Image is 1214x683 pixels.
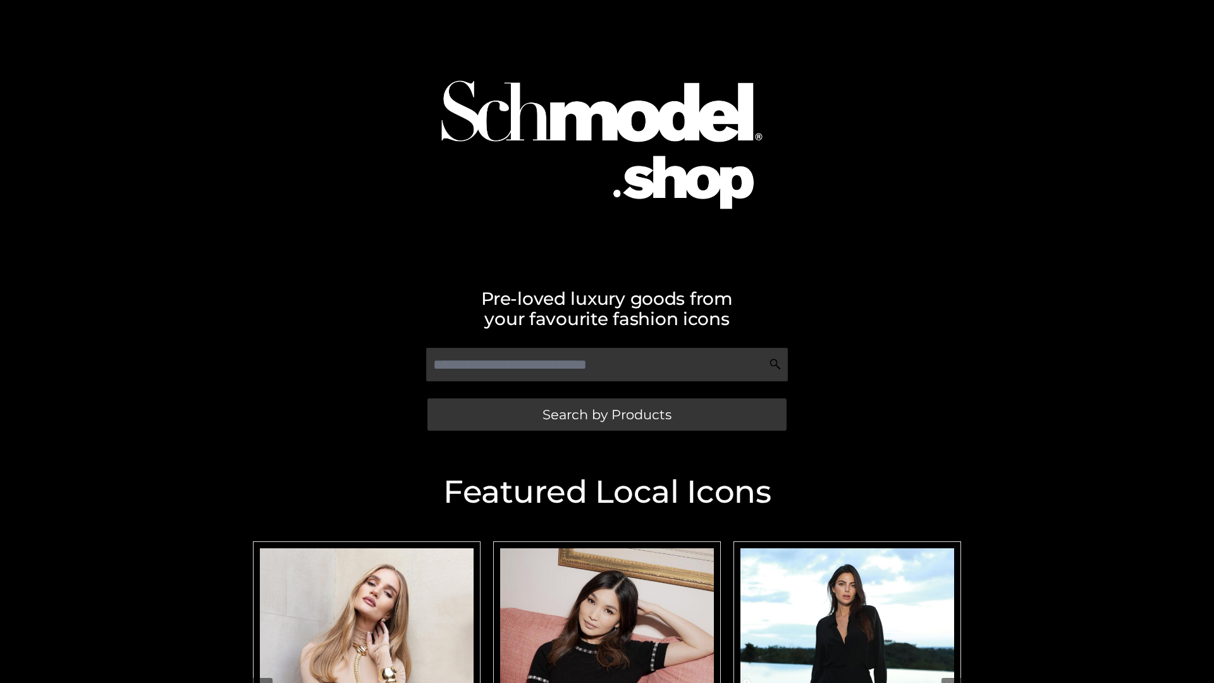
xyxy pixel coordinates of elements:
h2: Pre-loved luxury goods from your favourite fashion icons [247,288,967,329]
a: Search by Products [427,398,787,431]
h2: Featured Local Icons​ [247,476,967,508]
img: Search Icon [769,358,782,371]
span: Search by Products [543,408,671,421]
